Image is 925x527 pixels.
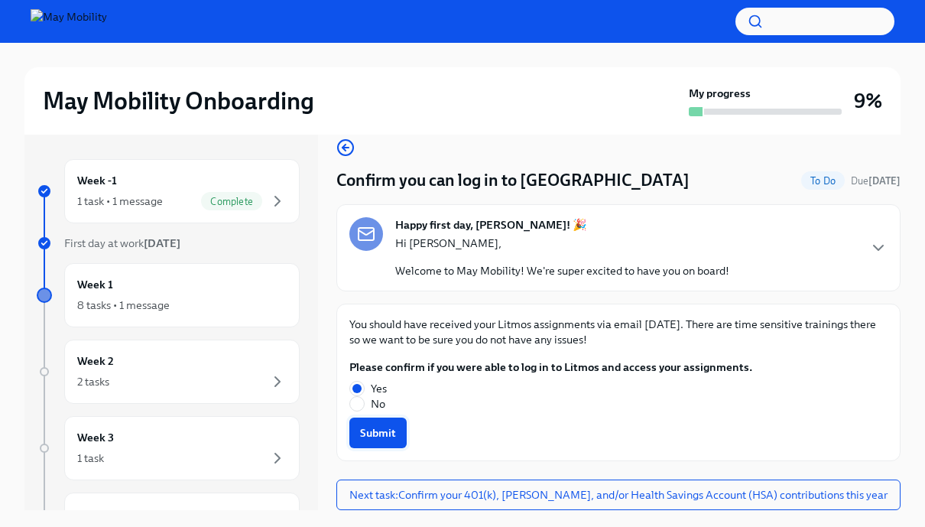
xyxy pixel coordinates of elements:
a: Week 18 tasks • 1 message [37,263,300,327]
a: First day at work[DATE] [37,236,300,251]
h6: Week 1 [77,276,113,293]
span: First day at work [64,236,180,250]
div: 2 tasks [77,374,109,389]
h3: 9% [854,87,882,115]
span: Next task : Confirm your 401(k), [PERSON_NAME], and/or Health Savings Account (HSA) contributions... [349,487,888,503]
h2: May Mobility Onboarding [43,86,314,116]
button: Next task:Confirm your 401(k), [PERSON_NAME], and/or Health Savings Account (HSA) contributions t... [336,480,901,510]
h6: Week 2 [77,353,114,369]
strong: My progress [689,86,751,101]
span: Due [851,175,901,187]
h6: Week 4 [77,506,115,522]
div: 1 task • 1 message [77,194,163,209]
span: August 12th, 2025 09:00 [851,174,901,188]
strong: Happy first day, [PERSON_NAME]! 🎉 [395,217,587,233]
span: Complete [201,196,262,207]
strong: [DATE] [868,175,901,187]
p: You should have received your Litmos assignments via email [DATE]. There are time sensitive train... [349,317,888,347]
div: 8 tasks • 1 message [77,298,170,313]
span: Yes [371,381,387,396]
a: Week -11 task • 1 messageComplete [37,159,300,223]
p: Hi [PERSON_NAME], [395,236,729,251]
a: Week 22 tasks [37,340,300,404]
label: Please confirm if you were able to log in to Litmos and access your assignments. [349,359,752,375]
p: Welcome to May Mobility! We're super excited to have you on board! [395,263,729,278]
span: No [371,396,385,412]
h6: Week 3 [77,429,114,446]
div: 1 task [77,451,104,466]
button: Submit [349,418,407,448]
h4: Confirm you can log in to [GEOGRAPHIC_DATA] [336,169,690,192]
span: To Do [801,175,845,187]
h6: Week -1 [77,172,117,189]
img: May Mobility [31,9,107,34]
span: Submit [360,425,396,441]
strong: [DATE] [144,236,180,250]
a: Week 31 task [37,416,300,480]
